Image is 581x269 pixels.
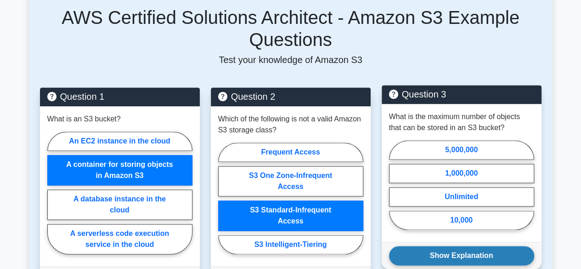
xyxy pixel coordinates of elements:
[47,155,192,185] label: A container for storing objects in Amazon S3
[218,235,363,254] label: S3 Intelligent-Tiering
[389,246,534,265] button: Show Explanation
[47,224,192,254] label: A serverless code execution service in the cloud
[40,6,542,51] h5: AWS Certified Solutions Architect - Amazon S3 Example Questions
[389,164,534,183] label: 1,000,000
[389,211,534,230] label: 10,000
[389,111,534,133] p: What is the maximum number of objects that can be stored in an S3 bucket?
[389,89,534,100] h5: Question 3
[47,91,192,102] h5: Question 1
[218,143,363,162] label: Frequent Access
[389,187,534,206] label: Unlimited
[218,91,363,102] h5: Question 2
[218,166,363,196] label: S3 One Zone-Infrequent Access
[47,132,192,151] label: An EC2 instance in the cloud
[218,114,363,136] p: Which of the following is not a valid Amazon S3 storage class?
[389,140,534,160] label: 5,000,000
[47,189,192,220] label: A database instance in the cloud
[47,114,121,125] p: What is an S3 bucket?
[218,200,363,231] label: S3 Standard-Infrequent Access
[40,54,542,65] p: Test your knowledge of Amazon S3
